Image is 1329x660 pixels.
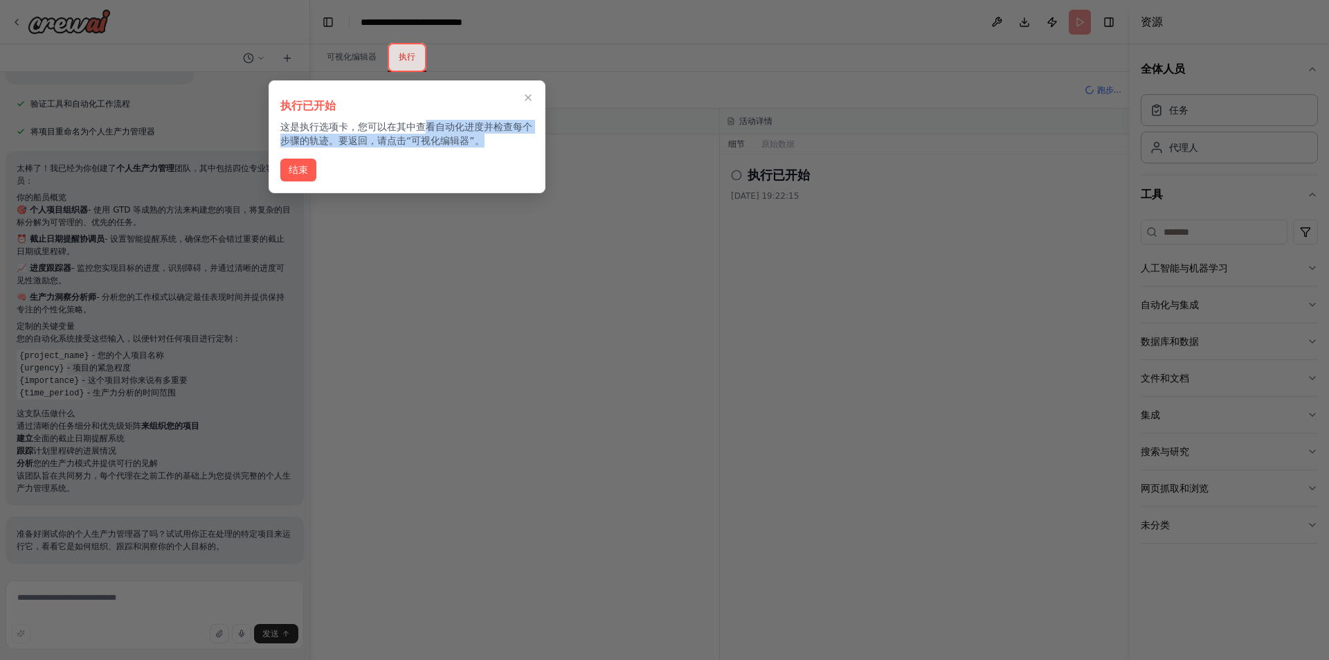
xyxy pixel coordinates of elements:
button: 结束 [280,159,316,181]
font: 结束 [289,164,308,175]
button: 隐藏左侧边栏 [318,12,338,32]
font: 这是执行选项卡，您可以在其中查看自动化进度并检查每个步骤的轨迹。要返回，请点击“可视化编辑器”。 [280,121,532,146]
font: 执行已开始 [280,99,336,112]
button: 关闭演练 [520,89,536,106]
